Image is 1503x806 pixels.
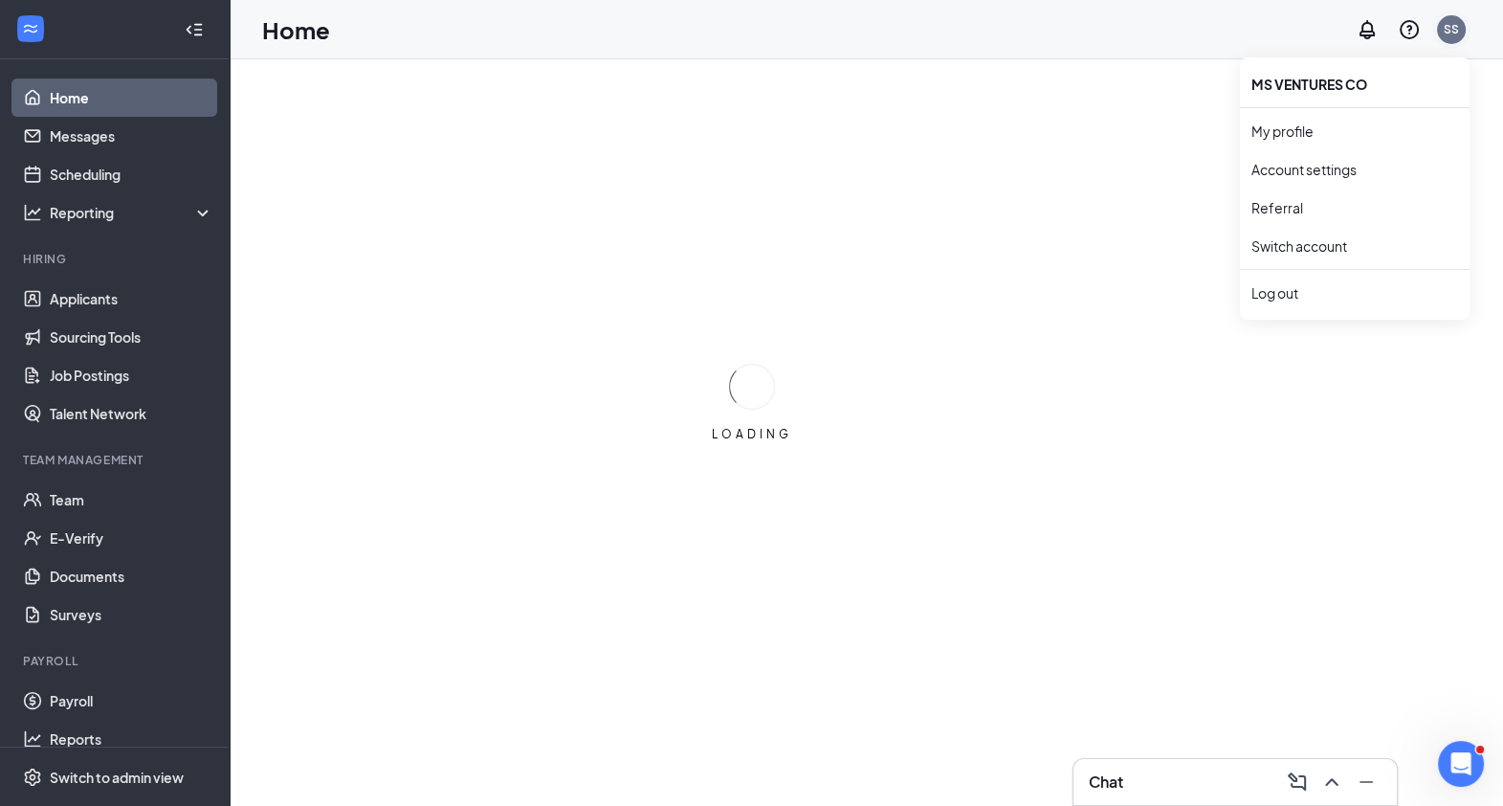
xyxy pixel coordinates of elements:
div: SS [1444,21,1459,37]
div: Payroll [23,653,210,669]
svg: Settings [23,768,42,787]
svg: Notifications [1356,18,1379,41]
button: ChevronUp [1316,767,1347,797]
a: Reports [50,720,213,758]
svg: Minimize [1355,771,1378,794]
svg: Analysis [23,203,42,222]
button: ComposeMessage [1282,767,1313,797]
a: E-Verify [50,519,213,557]
iframe: Intercom live chat [1438,741,1484,787]
a: Payroll [50,682,213,720]
a: Documents [50,557,213,595]
svg: ChevronUp [1320,771,1343,794]
div: Hiring [23,251,210,267]
div: Switch to admin view [50,768,184,787]
a: Surveys [50,595,213,634]
div: Team Management [23,452,210,468]
a: Home [50,78,213,117]
svg: WorkstreamLogo [21,19,40,38]
a: Messages [50,117,213,155]
div: Reporting [50,203,214,222]
h3: Chat [1089,772,1123,793]
h1: Home [262,13,330,46]
a: Referral [1251,198,1458,217]
a: Talent Network [50,394,213,433]
a: Job Postings [50,356,213,394]
div: Log out [1251,283,1458,302]
svg: ComposeMessage [1286,771,1309,794]
a: Applicants [50,280,213,318]
a: Sourcing Tools [50,318,213,356]
a: Scheduling [50,155,213,193]
a: Account settings [1251,160,1458,179]
a: My profile [1251,122,1458,141]
svg: QuestionInfo [1398,18,1421,41]
button: Minimize [1351,767,1381,797]
a: Team [50,481,213,519]
div: MS VENTURES CO [1240,65,1470,103]
svg: Collapse [185,20,204,39]
a: Switch account [1251,237,1347,255]
div: LOADING [704,426,800,442]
